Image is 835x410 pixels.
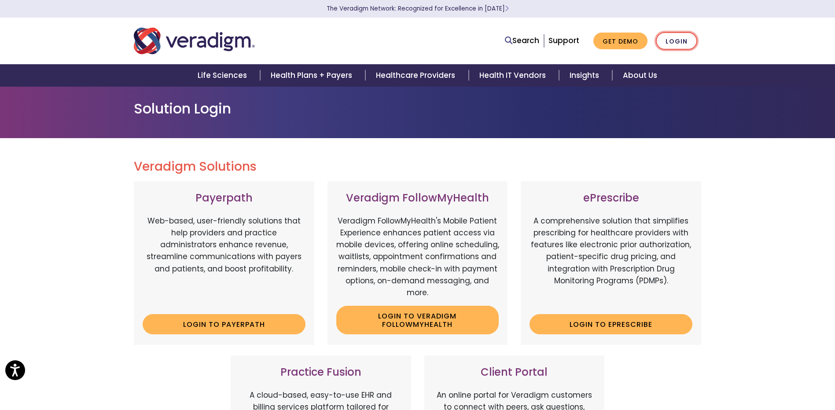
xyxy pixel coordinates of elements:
[239,366,402,379] h3: Practice Fusion
[505,35,539,47] a: Search
[469,64,559,87] a: Health IT Vendors
[143,192,305,205] h3: Payerpath
[666,347,824,399] iframe: Drift Chat Widget
[559,64,612,87] a: Insights
[656,32,697,50] a: Login
[260,64,365,87] a: Health Plans + Payers
[548,35,579,46] a: Support
[187,64,260,87] a: Life Sciences
[530,215,692,307] p: A comprehensive solution that simplifies prescribing for healthcare providers with features like ...
[433,366,596,379] h3: Client Portal
[365,64,468,87] a: Healthcare Providers
[612,64,668,87] a: About Us
[143,314,305,334] a: Login to Payerpath
[134,159,702,174] h2: Veradigm Solutions
[134,26,255,55] img: Veradigm logo
[505,4,509,13] span: Learn More
[336,306,499,334] a: Login to Veradigm FollowMyHealth
[530,314,692,334] a: Login to ePrescribe
[336,192,499,205] h3: Veradigm FollowMyHealth
[327,4,509,13] a: The Veradigm Network: Recognized for Excellence in [DATE]Learn More
[336,215,499,299] p: Veradigm FollowMyHealth's Mobile Patient Experience enhances patient access via mobile devices, o...
[134,100,702,117] h1: Solution Login
[530,192,692,205] h3: ePrescribe
[143,215,305,307] p: Web-based, user-friendly solutions that help providers and practice administrators enhance revenu...
[593,33,647,50] a: Get Demo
